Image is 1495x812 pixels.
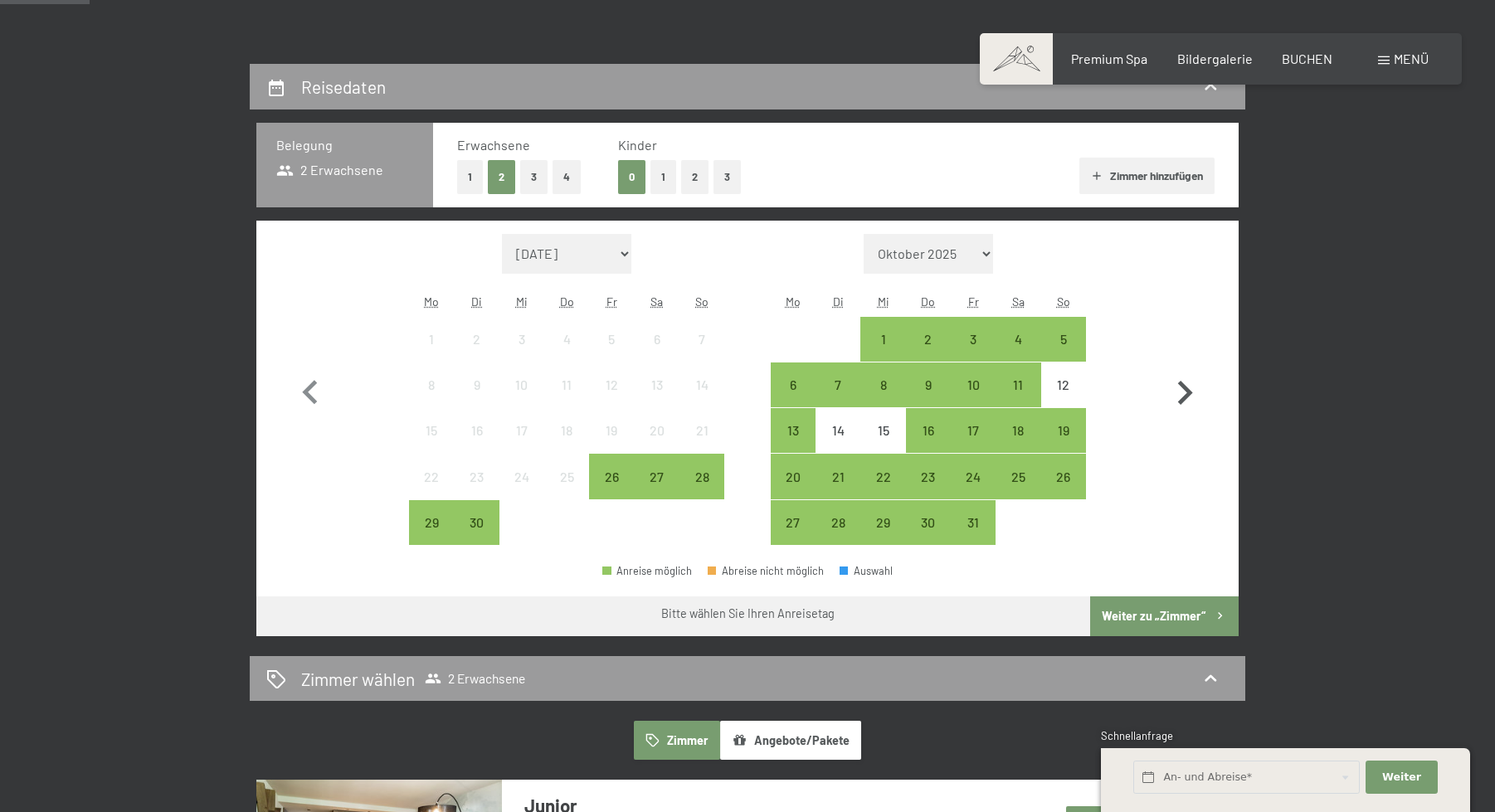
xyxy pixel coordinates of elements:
[816,500,860,545] div: Tue Oct 28 2025
[816,408,860,453] div: Tue Oct 14 2025
[560,294,574,309] abbr: Donnerstag
[996,362,1040,407] div: Anreise möglich
[276,136,413,154] h3: Belegung
[457,137,530,153] span: Erwachsene
[618,137,657,153] span: Kinder
[544,362,589,407] div: Thu Sep 11 2025
[1041,454,1086,498] div: Sun Oct 26 2025
[772,516,814,557] div: 27
[771,454,816,498] div: Mon Oct 20 2025
[771,500,816,545] div: Anreise möglich
[713,160,741,194] button: 3
[679,317,724,362] div: Sun Sep 07 2025
[454,408,499,453] div: Anreise nicht möglich
[681,378,723,420] div: 14
[908,424,949,465] div: 16
[906,408,951,453] div: Anreise möglich
[635,454,679,498] div: Sat Sep 27 2025
[276,161,383,179] span: 2 Erwachsene
[1071,51,1147,66] a: Premium Spa
[951,408,996,453] div: Fri Oct 17 2025
[951,408,996,453] div: Anreise möglich
[544,454,589,498] div: Thu Sep 25 2025
[771,408,816,453] div: Anreise möglich
[591,333,632,374] div: 5
[454,362,499,407] div: Anreise nicht möglich
[301,76,386,97] h2: Reisedaten
[772,378,814,420] div: 6
[952,424,994,465] div: 17
[286,234,334,546] button: Vorheriger Monat
[1177,51,1253,66] a: Bildergalerie
[1012,294,1025,309] abbr: Samstag
[409,500,454,545] div: Mon Sep 29 2025
[681,470,723,512] div: 28
[411,516,452,557] div: 29
[860,408,905,453] div: Anreise nicht möglich
[425,670,525,687] span: 2 Erwachsene
[997,424,1039,465] div: 18
[1041,408,1086,453] div: Anreise möglich
[833,294,844,309] abbr: Dienstag
[1057,294,1070,309] abbr: Sonntag
[589,454,634,498] div: Fri Sep 26 2025
[1161,234,1209,546] button: Nächster Monat
[1041,408,1086,453] div: Sun Oct 19 2025
[860,317,905,362] div: Anreise möglich
[544,408,589,453] div: Anreise nicht möglich
[862,333,903,374] div: 1
[411,424,452,465] div: 15
[996,408,1040,453] div: Sat Oct 18 2025
[906,317,951,362] div: Anreise möglich
[591,378,632,420] div: 12
[635,454,679,498] div: Anreise möglich
[636,333,678,374] div: 6
[679,362,724,407] div: Anreise nicht möglich
[679,362,724,407] div: Sun Sep 14 2025
[951,454,996,498] div: Fri Oct 24 2025
[771,362,816,407] div: Anreise möglich
[771,500,816,545] div: Mon Oct 27 2025
[544,317,589,362] div: Thu Sep 04 2025
[1090,596,1239,636] button: Weiter zu „Zimmer“
[1043,424,1084,465] div: 19
[952,333,994,374] div: 3
[908,516,949,557] div: 30
[544,454,589,498] div: Anreise nicht möglich
[968,294,979,309] abbr: Freitag
[635,317,679,362] div: Anreise nicht möglich
[860,362,905,407] div: Anreise möglich
[817,516,859,557] div: 28
[501,424,543,465] div: 17
[488,160,515,194] button: 2
[544,408,589,453] div: Thu Sep 18 2025
[553,160,581,194] button: 4
[546,470,587,512] div: 25
[454,500,499,545] div: Tue Sep 30 2025
[546,424,587,465] div: 18
[457,160,483,194] button: 1
[635,317,679,362] div: Sat Sep 06 2025
[1043,333,1084,374] div: 5
[636,470,678,512] div: 27
[679,454,724,498] div: Anreise möglich
[520,160,548,194] button: 3
[454,317,499,362] div: Anreise nicht möglich
[679,317,724,362] div: Anreise nicht möglich
[951,454,996,498] div: Anreise möglich
[589,454,634,498] div: Anreise möglich
[681,424,723,465] div: 21
[301,667,415,691] h2: Zimmer wählen
[908,378,949,420] div: 9
[635,362,679,407] div: Anreise nicht möglich
[499,408,544,453] div: Anreise nicht möglich
[862,470,903,512] div: 22
[1041,362,1086,407] div: Anreise nicht möglich
[1043,378,1084,420] div: 12
[996,362,1040,407] div: Sat Oct 11 2025
[409,454,454,498] div: Anreise nicht möglich
[546,378,587,420] div: 11
[546,333,587,374] div: 4
[816,454,860,498] div: Tue Oct 21 2025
